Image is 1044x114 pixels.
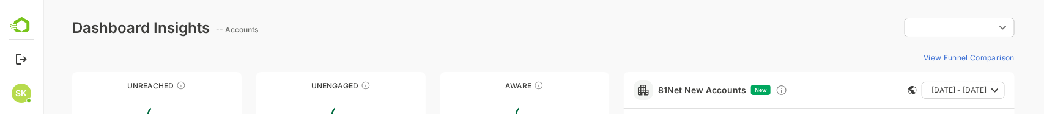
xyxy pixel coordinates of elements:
span: New [712,87,724,93]
div: Unreached [29,81,199,90]
div: Aware [398,81,567,90]
div: Unengaged [213,81,383,90]
div: Discover new ICP-fit accounts showing engagement — via intent surges, anonymous website visits, L... [733,84,745,96]
div: This card does not support filter and segments [865,86,874,94]
button: [DATE] - [DATE] [879,82,962,99]
div: SK [12,84,31,103]
img: BambooboxLogoMark.f1c84d78b4c51b1a7b5f700c9845e183.svg [6,15,37,38]
button: View Funnel Comparison [876,48,972,67]
div: Dashboard Insights [29,19,167,37]
a: 81Net New Accounts [615,85,703,95]
ag: -- Accounts [173,25,219,34]
div: These accounts have just entered the buying cycle and need further nurturing [491,80,501,90]
div: These accounts have not been engaged with for a defined time period [133,80,143,90]
button: Logout [13,51,29,67]
div: These accounts have not shown enough engagement and need nurturing [318,80,328,90]
span: [DATE] - [DATE] [889,82,944,98]
div: ​ [862,16,972,38]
